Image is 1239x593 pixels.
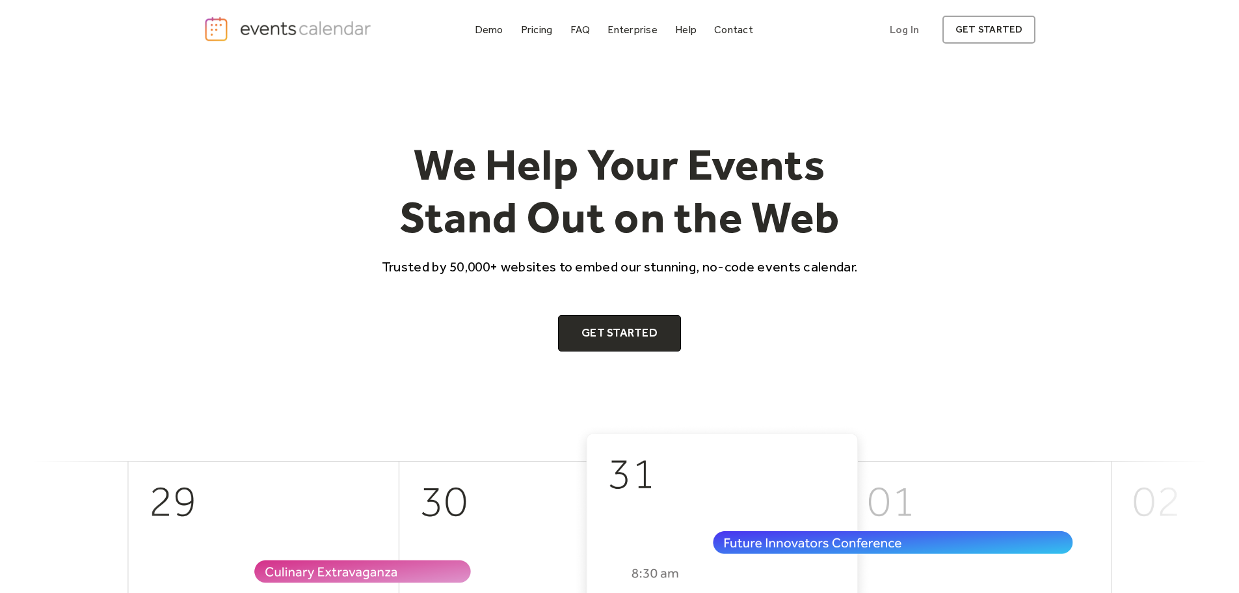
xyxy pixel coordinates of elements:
[370,138,870,244] h1: We Help Your Events Stand Out on the Web
[602,21,662,38] a: Enterprise
[204,16,375,42] a: home
[558,315,681,352] a: Get Started
[570,26,591,33] div: FAQ
[709,21,758,38] a: Contact
[877,16,932,44] a: Log In
[516,21,558,38] a: Pricing
[470,21,509,38] a: Demo
[475,26,503,33] div: Demo
[521,26,553,33] div: Pricing
[942,16,1035,44] a: get started
[370,257,870,276] p: Trusted by 50,000+ websites to embed our stunning, no-code events calendar.
[675,26,697,33] div: Help
[714,26,753,33] div: Contact
[670,21,702,38] a: Help
[607,26,657,33] div: Enterprise
[565,21,596,38] a: FAQ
